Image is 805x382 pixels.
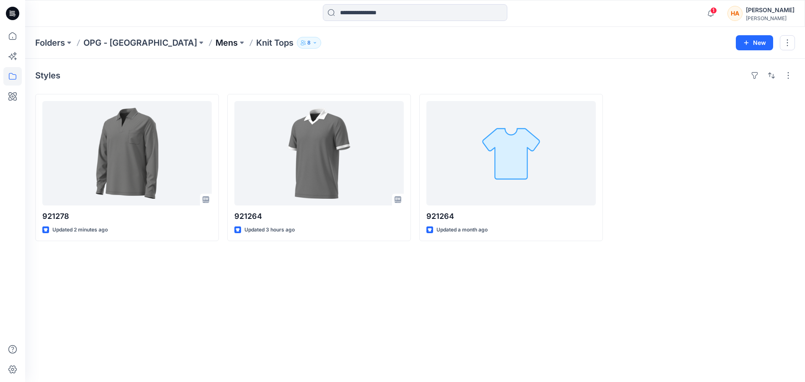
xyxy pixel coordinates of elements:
[42,210,212,222] p: 921278
[746,5,795,15] div: [PERSON_NAME]
[736,35,773,50] button: New
[244,226,295,234] p: Updated 3 hours ago
[83,37,197,49] a: OPG - [GEOGRAPHIC_DATA]
[746,15,795,21] div: [PERSON_NAME]
[52,226,108,234] p: Updated 2 minutes ago
[297,37,321,49] button: 8
[256,37,293,49] p: Knit Tops
[436,226,488,234] p: Updated a month ago
[426,101,596,205] a: 921264
[35,70,60,81] h4: Styles
[710,7,717,14] span: 1
[216,37,238,49] a: Mens
[42,101,212,205] a: 921278
[234,101,404,205] a: 921264
[307,38,311,47] p: 8
[35,37,65,49] a: Folders
[727,6,743,21] div: HA
[426,210,596,222] p: 921264
[234,210,404,222] p: 921264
